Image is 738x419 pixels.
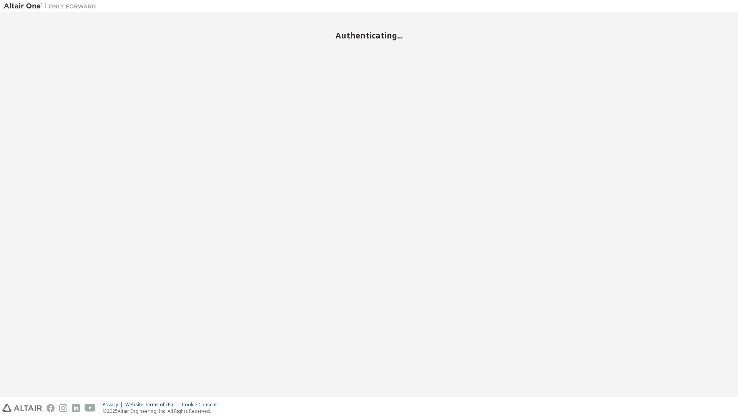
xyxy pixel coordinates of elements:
img: youtube.svg [85,404,96,412]
p: © 2025 Altair Engineering, Inc. All Rights Reserved. [103,408,221,414]
img: altair_logo.svg [2,404,42,412]
img: instagram.svg [59,404,67,412]
h2: Authenticating... [4,30,734,40]
div: Cookie Consent [182,402,221,408]
div: Privacy [103,402,125,408]
img: Altair One [4,2,100,10]
img: facebook.svg [47,404,55,412]
img: linkedin.svg [72,404,80,412]
div: Website Terms of Use [125,402,182,408]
